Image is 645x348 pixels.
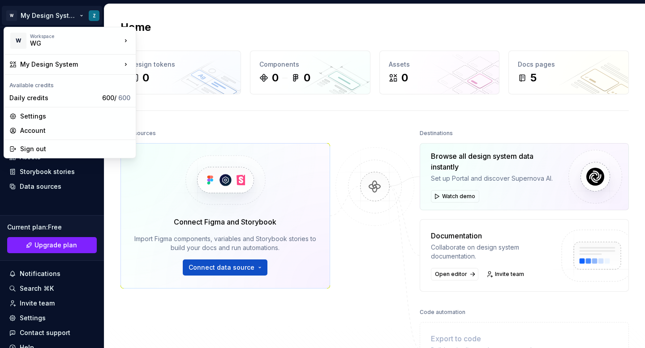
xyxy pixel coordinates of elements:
div: Settings [20,112,130,121]
span: 600 [118,94,130,102]
div: WG [30,39,106,48]
div: Workspace [30,34,121,39]
div: Sign out [20,144,130,153]
div: Available credits [6,76,134,91]
div: Account [20,126,130,135]
span: 600 / [102,94,130,102]
div: My Design System [20,60,121,69]
div: Daily credits [9,93,99,102]
div: W [10,33,26,49]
